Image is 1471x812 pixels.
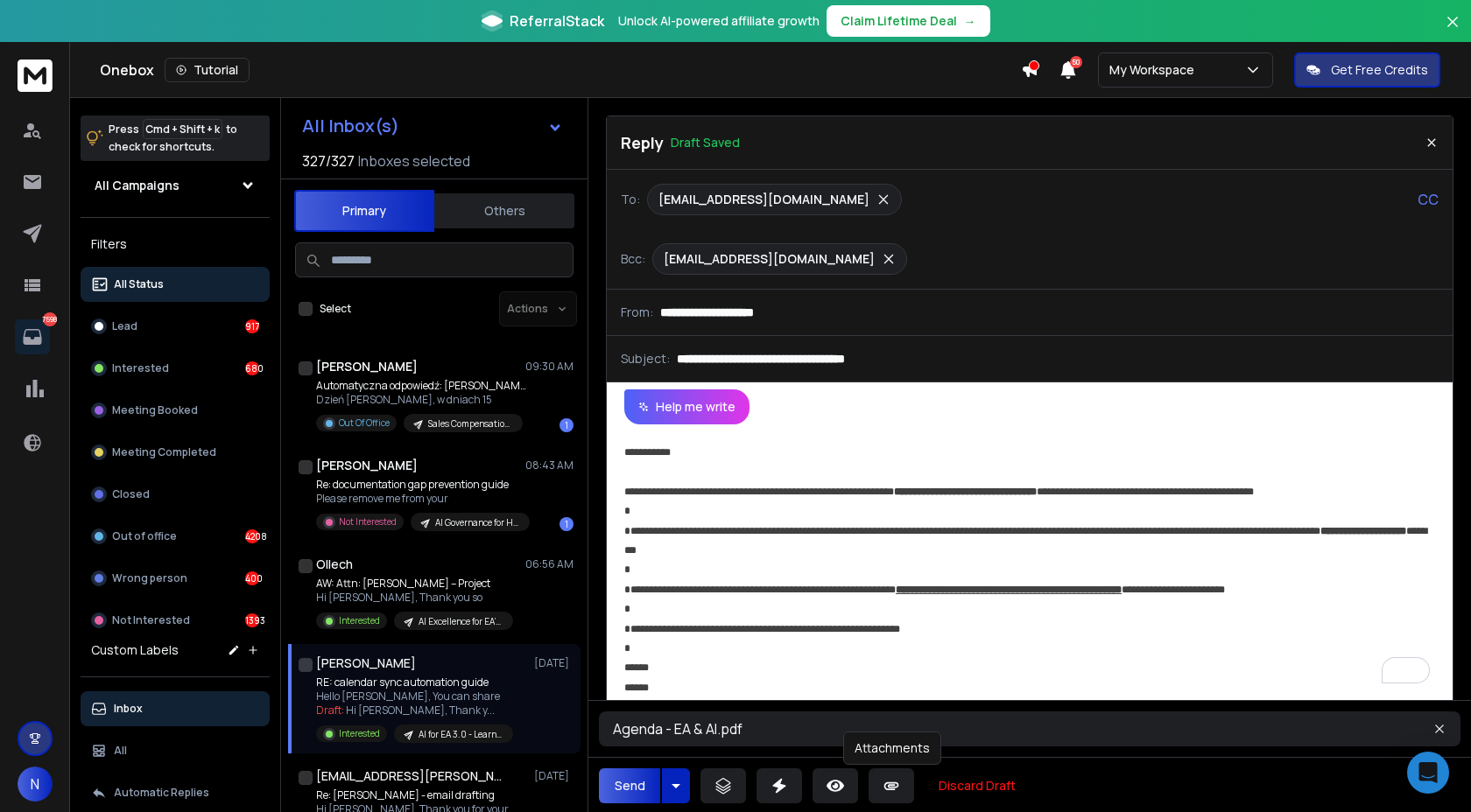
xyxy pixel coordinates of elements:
p: Meeting Completed [112,445,216,459]
h1: All Campaigns [95,177,179,194]
p: All Status [114,277,164,291]
p: 7598 [43,312,57,326]
p: From: [621,304,653,321]
p: Interested [339,727,380,740]
h1: [PERSON_NAME] [316,654,416,672]
p: Not Interested [112,613,190,627]
div: 4208 [245,529,259,543]
button: Send [599,768,660,803]
button: Tutorial [165,58,250,82]
button: Automatic Replies [81,775,270,810]
p: Hello [PERSON_NAME], You can share [316,689,513,703]
div: 680 [245,361,259,375]
p: Hi [PERSON_NAME], Thank you so [316,591,513,605]
p: Automatyczna odpowiedź: [PERSON_NAME] - true [316,379,526,393]
span: ReferralStack [510,10,604,31]
button: N [18,766,53,801]
p: Closed [112,487,150,501]
p: 09:30 AM [525,360,574,374]
span: 50 [1070,56,1082,68]
button: Claim Lifetime Deal→ [827,5,990,37]
p: Automatic Replies [114,786,209,800]
button: Help me write [624,389,750,424]
p: [DATE] [534,656,574,670]
h1: [EMAIL_ADDRESS][PERSON_NAME][DOMAIN_NAME] [316,767,509,785]
p: Unlock AI-powered affiliate growth [618,12,820,30]
p: CC [1418,189,1439,210]
button: Wrong person400 [81,561,270,596]
div: 1 [560,517,574,531]
button: Close banner [1441,10,1464,52]
p: Not Interested [339,515,397,528]
h3: Agenda - EA & AI.pdf [613,718,1238,739]
span: Draft: [316,703,344,717]
p: Lead [112,319,137,333]
div: Onebox [100,58,1021,82]
button: Primary [294,190,434,232]
h1: [PERSON_NAME] [316,358,418,375]
p: Meeting Booked [112,403,198,417]
h3: Custom Labels [91,641,179,659]
button: Meeting Booked [81,393,270,428]
button: Get Free Credits [1294,52,1440,87]
p: Re: documentation gap prevention guide [316,478,526,492]
p: Reply [621,130,664,155]
h1: All Inbox(s) [302,117,399,135]
span: Hi [PERSON_NAME], Thank y ... [346,703,495,717]
p: AW: Attn: [PERSON_NAME] – Project [316,577,513,591]
p: Re: [PERSON_NAME] - email drafting [316,788,513,802]
p: To: [621,191,640,208]
p: Inbox [114,702,143,716]
h1: Ollech [316,556,353,573]
a: 7598 [15,319,50,354]
h3: Inboxes selected [358,150,470,171]
div: 1393 [245,613,259,627]
button: Discard Draft [925,768,1030,803]
div: Attachments [843,731,941,765]
p: RE: calendar sync automation guide [316,675,513,689]
div: 400 [245,571,259,585]
div: Open Intercom Messenger [1407,752,1449,794]
button: Inbox [81,691,270,726]
p: AI for EA 3.0 - Learnova [419,728,503,741]
p: [DATE] [534,769,574,783]
h1: [PERSON_NAME] [316,457,418,474]
p: [EMAIL_ADDRESS][DOMAIN_NAME] [658,191,869,208]
p: Sales Compensation & SIPs 3.0 - Keynotive [428,417,512,430]
span: 327 / 327 [302,150,355,171]
h3: Filters [81,232,270,256]
div: To enrich screen reader interactions, please activate Accessibility in Grammarly extension settings [607,424,1447,701]
p: Wrong person [112,571,187,585]
p: 08:43 AM [525,458,574,472]
p: Bcc: [621,250,645,268]
button: Interested680 [81,351,270,386]
p: AI Excellence for EA's - Keynotive [419,615,503,628]
button: All Inbox(s) [288,108,577,143]
button: All Status [81,267,270,302]
div: 1 [560,418,574,432]
button: Closed [81,477,270,512]
p: Get Free Credits [1331,61,1428,79]
span: → [964,12,976,30]
p: Subject: [621,350,670,367]
button: All [81,733,270,768]
button: Meeting Completed [81,435,270,470]
p: My Workspace [1109,61,1201,79]
label: Select [320,302,351,316]
button: Out of office4208 [81,519,270,554]
p: Interested [112,361,169,375]
p: 06:56 AM [525,557,574,571]
p: Press to check for shortcuts. [109,121,237,156]
p: Please remove me from your [316,492,526,506]
button: Lead917 [81,309,270,344]
p: Out of office [112,529,177,543]
p: All [114,744,127,758]
span: Cmd + Shift + k [143,119,222,139]
button: Not Interested1393 [81,603,270,638]
p: Draft Saved [671,134,740,151]
p: Out Of Office [339,416,390,430]
p: Interested [339,614,380,627]
p: [EMAIL_ADDRESS][DOMAIN_NAME] [664,250,875,268]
